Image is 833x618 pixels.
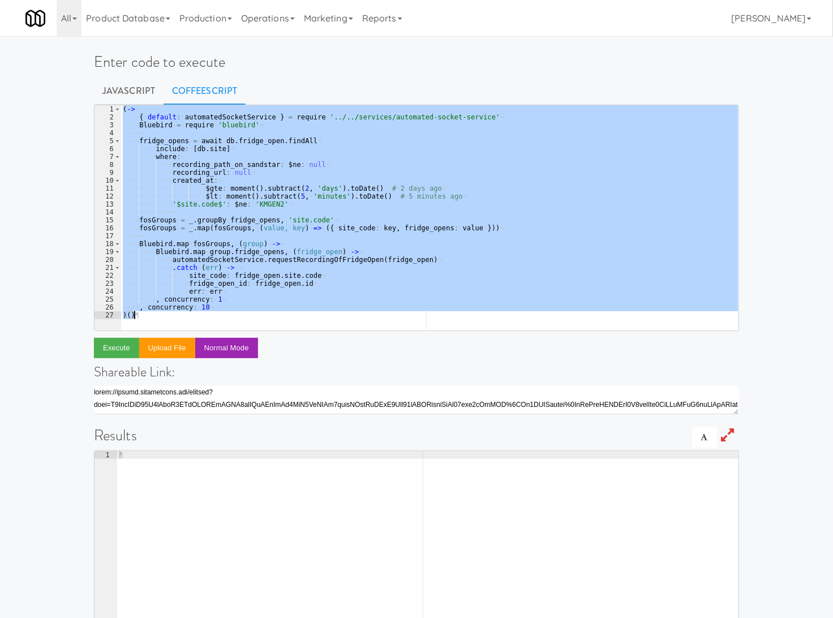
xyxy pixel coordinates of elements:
div: 17 [95,232,121,240]
div: 18 [95,240,121,248]
div: 22 [95,272,121,280]
a: CoffeeScript [164,77,246,105]
div: 5 [95,137,121,145]
img: Micromart [25,8,45,28]
div: 19 [95,248,121,256]
div: 26 [95,303,121,311]
h1: Enter code to execute [94,54,739,70]
div: 23 [95,280,121,287]
h4: Shareable Link: [94,364,739,379]
div: 2 [95,113,121,121]
div: 24 [95,287,121,295]
div: 20 [95,256,121,264]
a: Javascript [94,77,164,105]
div: 13 [95,200,121,208]
div: 1 [95,105,121,113]
div: 3 [95,121,121,129]
button: Execute [94,338,139,358]
div: 15 [95,216,121,224]
div: 25 [95,295,121,303]
div: 21 [95,264,121,272]
div: 16 [95,224,121,232]
div: 14 [95,208,121,216]
h1: Results [94,427,739,444]
div: 8 [95,161,121,169]
div: 27 [95,311,121,319]
div: 11 [95,184,121,192]
button: Normal Mode [195,338,258,358]
div: 1 [95,451,117,459]
div: 10 [95,177,121,184]
button: Upload file [139,338,195,358]
div: 12 [95,192,121,200]
div: 7 [95,153,121,161]
div: 9 [95,169,121,177]
div: 6 [95,145,121,153]
textarea: lorem://ipsumd.sitametcons.adi/elitsed?doei=T9IncIDiD95U4lAboR3ETdOLOREmAGNA8alIQuAEnImAd4MiN5VeN... [94,386,739,414]
div: 4 [95,129,121,137]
